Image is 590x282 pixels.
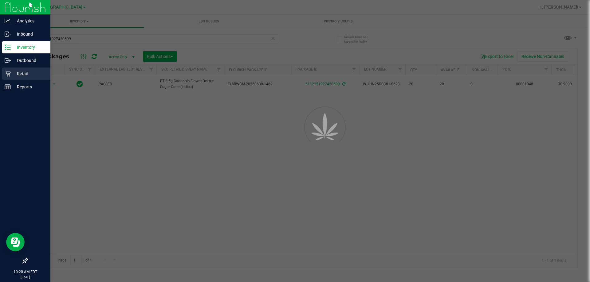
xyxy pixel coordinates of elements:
[11,70,48,77] p: Retail
[3,269,48,275] p: 10:20 AM EDT
[11,17,48,25] p: Analytics
[11,83,48,91] p: Reports
[11,57,48,64] p: Outbound
[5,71,11,77] inline-svg: Retail
[5,18,11,24] inline-svg: Analytics
[5,44,11,50] inline-svg: Inventory
[5,84,11,90] inline-svg: Reports
[3,275,48,279] p: [DATE]
[11,30,48,38] p: Inbound
[11,44,48,51] p: Inventory
[5,31,11,37] inline-svg: Inbound
[5,57,11,64] inline-svg: Outbound
[6,233,25,251] iframe: Resource center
